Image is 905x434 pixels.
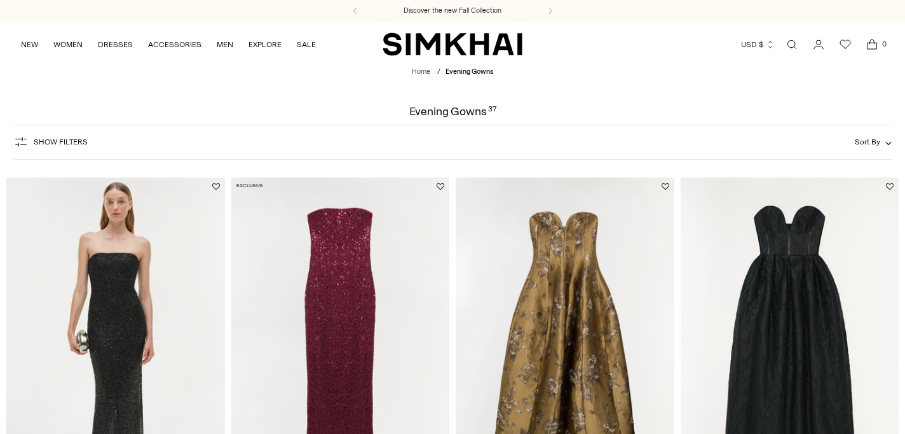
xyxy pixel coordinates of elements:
a: EXPLORE [248,31,282,59]
button: Add to Wishlist [886,183,894,190]
a: Open cart modal [859,32,885,57]
button: Add to Wishlist [212,183,220,190]
a: DRESSES [98,31,133,59]
a: Wishlist [833,32,858,57]
a: MEN [217,31,233,59]
span: Evening Gowns [446,67,493,76]
a: Discover the new Fall Collection [404,6,501,16]
span: 0 [878,38,890,50]
a: Home [412,67,430,76]
span: Show Filters [34,137,88,146]
a: Go to the account page [806,32,831,57]
a: SIMKHAI [383,32,522,57]
div: 37 [488,106,496,117]
a: NEW [21,31,38,59]
button: Show Filters [13,132,88,152]
button: Sort By [855,135,892,149]
a: WOMEN [53,31,83,59]
nav: breadcrumbs [412,67,493,78]
h1: Evening Gowns [409,106,496,117]
button: Add to Wishlist [662,183,669,190]
a: Open search modal [779,32,805,57]
div: / [437,67,440,78]
button: Add to Wishlist [437,183,444,190]
span: Sort By [855,137,880,146]
button: USD $ [741,31,775,59]
a: SALE [297,31,316,59]
a: ACCESSORIES [148,31,201,59]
